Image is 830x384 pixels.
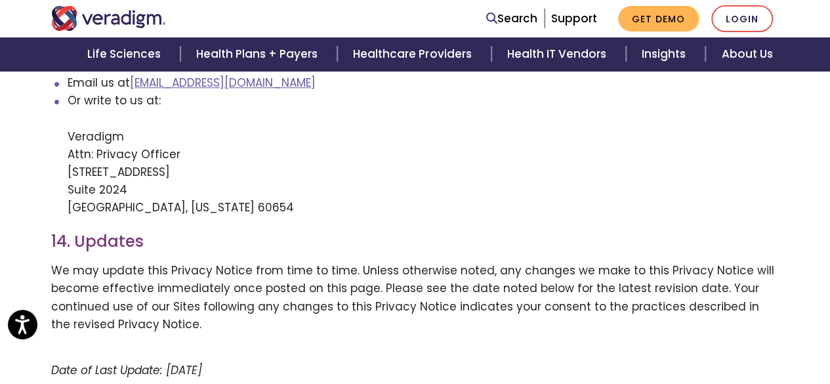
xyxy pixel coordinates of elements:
h3: 14. Updates [51,232,779,251]
a: Life Sciences [72,37,180,71]
a: Support [551,11,597,26]
a: Insights [626,37,705,71]
a: Health IT Vendors [491,37,626,71]
a: Healthcare Providers [337,37,491,71]
p: We may update this Privacy Notice from time to time. Unless otherwise noted, any changes we make ... [51,262,779,333]
li: Email us at [68,74,779,92]
img: Veradigm logo [51,6,166,31]
a: Get Demo [618,6,699,32]
a: Health Plans + Payers [180,37,337,71]
a: Login [711,5,773,32]
a: Search [486,10,537,28]
a: [EMAIL_ADDRESS][DOMAIN_NAME] [130,75,316,91]
em: Date of Last Update: [DATE] [51,362,202,378]
a: About Us [705,37,788,71]
li: Or write to us at: Veradigm Attn: Privacy Officer [STREET_ADDRESS] Suite 2024 [GEOGRAPHIC_DATA], ... [68,92,779,217]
